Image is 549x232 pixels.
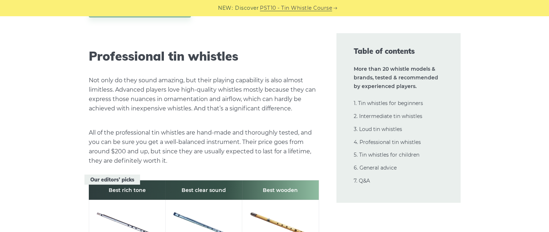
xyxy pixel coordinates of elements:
[354,152,419,158] a: 5. Tin whistles for children
[89,76,319,113] p: Not only do they sound amazing, but their playing capability is also almost limitless. Advanced p...
[354,165,397,171] a: 6. General advice
[89,49,319,64] h2: Professional tin whistles
[354,66,438,89] strong: More than 20 whistle models & brands, tested & recommended by experienced players.
[235,4,259,12] span: Discover
[354,113,422,119] a: 2. Intermediate tin whistles
[354,139,421,145] a: 4. Professional tin whistles
[89,180,165,200] th: Best rich tone
[84,175,140,185] span: Our editors’ picks
[165,180,242,200] th: Best clear sound
[218,4,233,12] span: NEW:
[242,180,319,200] th: Best wooden
[354,178,370,184] a: 7. Q&A
[354,126,402,132] a: 3. Loud tin whistles
[354,46,443,56] span: Table of contents
[89,128,319,166] p: All of the professional tin whistles are hand-made and thoroughly tested, and you can be sure you...
[260,4,332,12] a: PST10 - Tin Whistle Course
[354,100,423,106] a: 1. Tin whistles for beginners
